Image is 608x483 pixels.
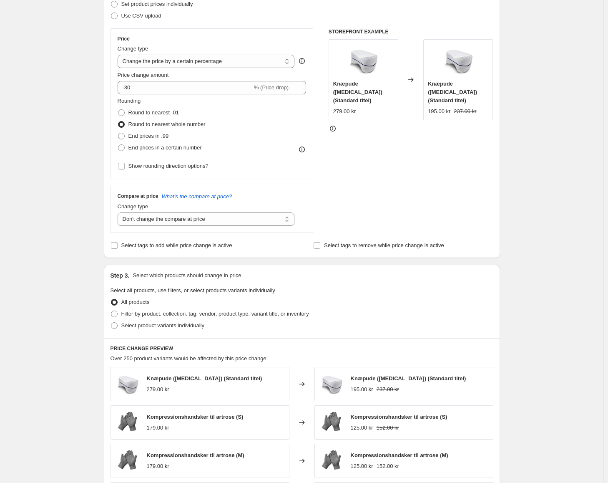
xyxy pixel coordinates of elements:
h6: STOREFRONT EXAMPLE [329,28,493,35]
button: What's the compare at price? [162,193,232,200]
span: All products [121,299,150,305]
span: Knæpude ([MEDICAL_DATA]) (Standard titel) [351,375,466,382]
span: Price change amount [118,72,169,78]
div: 125.00 kr [351,462,373,470]
span: Kompressionshandsker til artrose (M) [351,452,448,458]
span: Kompressionshandsker til artrose (S) [351,414,447,420]
img: kroppsbutiken-knastod-ortopedisk-knakudde-1178193049_80x.png [115,372,140,397]
strike: 237.00 kr [377,385,399,394]
span: Change type [118,46,148,52]
span: Round to nearest whole number [128,121,206,127]
h2: Step 3. [111,271,130,280]
div: help [298,57,306,65]
span: Over 250 product variants would be affected by this price change: [111,355,268,362]
h3: Compare at price [118,193,158,200]
img: kroppsbutiken-kompressionshandskar-kompressionshandskar-for-artit-1158855512_80x.webp [115,410,140,435]
div: 179.00 kr [147,424,169,432]
span: Set product prices individually [121,1,193,7]
span: Kompressionshandsker til artrose (S) [147,414,244,420]
span: Knæpude ([MEDICAL_DATA]) (Standard titel) [333,81,382,104]
img: kroppsbutiken-kompressionshandskar-kompressionshandskar-for-artit-1158855512_80x.webp [115,448,140,473]
div: 279.00 kr [333,107,356,116]
strike: 152.00 kr [377,424,399,432]
img: kroppsbutiken-kompressionshandskar-kompressionshandskar-for-artit-1158855512_80x.webp [319,448,344,473]
img: kroppsbutiken-knastod-ortopedisk-knakudde-1178193049_80x.png [442,44,475,77]
div: 125.00 kr [351,424,373,432]
img: kroppsbutiken-kompressionshandskar-kompressionshandskar-for-artit-1158855512_80x.webp [319,410,344,435]
h6: PRICE CHANGE PREVIEW [111,345,493,352]
div: 279.00 kr [147,385,169,394]
span: Select all products, use filters, or select products variants individually [111,287,275,293]
span: Select product variants individually [121,322,204,329]
span: Knæpude ([MEDICAL_DATA]) (Standard titel) [428,81,477,104]
span: Select tags to add while price change is active [121,242,232,248]
span: Change type [118,203,148,210]
strike: 237.00 kr [454,107,476,116]
p: Select which products should change in price [133,271,241,280]
span: Filter by product, collection, tag, vendor, product type, variant title, or inventory [121,311,309,317]
img: kroppsbutiken-knastod-ortopedisk-knakudde-1178193049_80x.png [319,372,344,397]
span: End prices in a certain number [128,144,202,151]
span: % (Price drop) [254,84,289,91]
div: 195.00 kr [428,107,450,116]
input: -15 [118,81,252,94]
span: Round to nearest .01 [128,109,179,116]
span: Select tags to remove while price change is active [324,242,444,248]
span: Use CSV upload [121,13,161,19]
div: 179.00 kr [147,462,169,470]
span: Kompressionshandsker til artrose (M) [147,452,244,458]
img: kroppsbutiken-knastod-ortopedisk-knakudde-1178193049_80x.png [347,44,380,77]
div: 195.00 kr [351,385,373,394]
span: Knæpude ([MEDICAL_DATA]) (Standard titel) [147,375,262,382]
h3: Price [118,35,130,42]
span: Rounding [118,98,141,104]
strike: 152.00 kr [377,462,399,470]
span: Show rounding direction options? [128,163,209,169]
span: End prices in .99 [128,133,169,139]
